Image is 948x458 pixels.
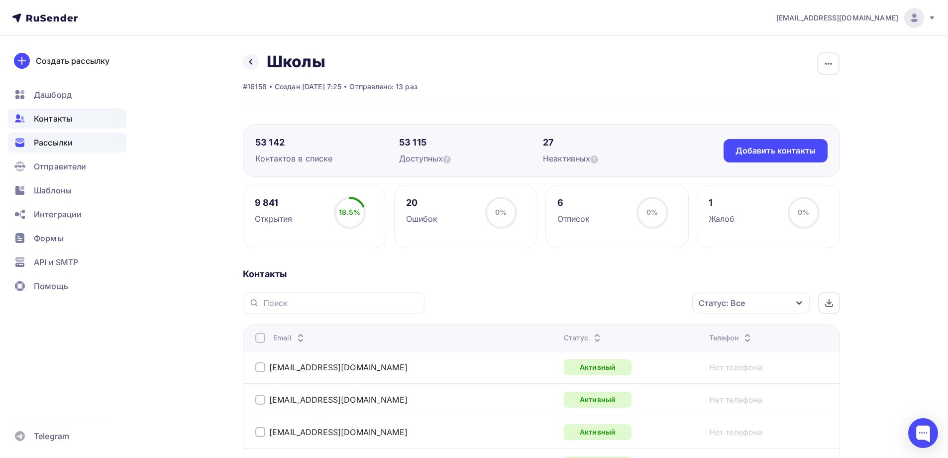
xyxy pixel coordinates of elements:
[709,394,763,406] a: Нет телефона
[243,268,840,280] div: Контакты
[709,361,763,373] a: Нет телефона
[34,137,73,149] span: Рассылки
[709,213,735,225] div: Жалоб
[564,424,632,440] div: Активный
[275,82,342,92] div: Создан [DATE] 7:25
[263,298,419,308] input: Поиск
[34,113,72,125] span: Контакты
[406,197,438,209] div: 20
[36,55,109,67] div: Создать рассылку
[255,153,399,164] div: Контактов в списке
[8,228,126,248] a: Формы
[736,145,816,156] div: Добавить контакты
[8,85,126,105] a: Дашборд
[34,160,87,172] span: Отправители
[34,232,63,244] span: Формы
[34,208,82,220] span: Интеграции
[399,153,543,164] div: Доступных
[34,89,72,101] span: Дашборд
[776,8,936,28] a: [EMAIL_ADDRESS][DOMAIN_NAME]
[269,362,408,372] a: [EMAIL_ADDRESS][DOMAIN_NAME]
[557,197,590,209] div: 6
[543,153,687,164] div: Неактивных
[709,426,763,438] a: Нет телефона
[269,395,408,405] a: [EMAIL_ADDRESS][DOMAIN_NAME]
[8,156,126,176] a: Отправители
[34,256,78,268] span: API и SMTP
[495,208,507,216] span: 0%
[646,208,658,216] span: 0%
[339,208,360,216] span: 18.5%
[564,333,603,343] div: Статус
[406,213,438,225] div: Ошибок
[273,333,307,343] div: Email
[709,333,753,343] div: Телефон
[798,208,809,216] span: 0%
[692,292,810,314] button: Статус: Все
[34,184,72,196] span: Шаблоны
[8,133,126,153] a: Рассылки
[543,137,687,149] div: 27
[776,13,898,23] span: [EMAIL_ADDRESS][DOMAIN_NAME]
[243,82,267,92] div: #16158
[255,197,293,209] div: 9 841
[34,280,68,292] span: Помощь
[349,82,418,92] div: Отправлено: 13 раз
[267,52,325,72] h2: Школы
[564,392,632,408] div: Активный
[699,297,745,309] div: Статус: Все
[34,430,69,442] span: Telegram
[557,213,590,225] div: Отписок
[8,109,126,129] a: Контакты
[399,137,543,149] div: 53 115
[564,359,632,375] div: Активный
[8,180,126,200] a: Шаблоны
[255,137,399,149] div: 53 142
[269,427,408,437] a: [EMAIL_ADDRESS][DOMAIN_NAME]
[709,197,735,209] div: 1
[255,213,293,225] div: Открытия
